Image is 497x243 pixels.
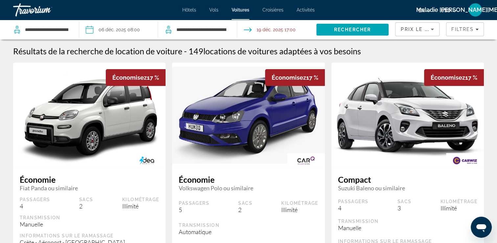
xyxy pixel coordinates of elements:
[238,200,252,206] div: Sacs
[184,46,187,56] span: -
[441,199,477,204] div: Kilométrage
[179,206,209,213] div: 5
[106,69,166,86] div: 17 %
[13,46,182,56] h1: Résultats de la recherche de location de voiture
[338,199,369,204] div: Passagers
[334,27,371,32] span: Rechercher
[172,67,325,164] img: Volkswagen Polo or similar
[203,46,361,56] span: locations de voitures adaptées à vos besoins
[451,27,474,32] span: Filtres
[287,153,325,168] img: CARQ
[122,202,159,210] div: Illimité
[179,200,209,206] div: Passagers
[446,22,484,36] button: Filtres
[20,202,50,210] div: 4
[401,25,434,33] mat-select: Trier par
[431,74,465,81] span: Économisez
[446,153,484,168] img: CARWIZ
[265,69,325,86] div: 17 %
[86,20,140,40] button: Date de prise en charge : 06 déc. 2025 08:00
[179,175,318,184] span: Économie
[20,197,50,202] div: Passagers
[331,67,484,163] img: Suzuki Baleno or similar
[179,184,318,192] span: Volkswagen Polo ou similaire
[338,175,477,184] span: Compact
[209,7,218,13] a: Vols
[79,202,93,210] div: 2
[238,206,252,213] div: 2
[20,233,159,239] div: Informations sur le ramassage
[179,228,318,235] div: Automatique
[179,222,318,228] div: Transmission
[24,25,69,35] input: Rechercher le lieu de prise en charge
[297,7,315,13] a: Activités
[424,69,484,86] div: 17 %
[467,3,484,17] button: Menu utilisateur
[244,20,296,40] button: Ouvrir le sélecteur de date et d’heure de restitution
[262,7,283,13] a: Croisières
[338,184,477,192] span: Suzuki Baleno ou similaire
[272,74,306,81] span: Économisez
[418,6,431,15] button: Changer la langue
[338,204,369,212] div: 4
[281,206,318,213] div: Illimité
[20,215,159,221] div: Transmission
[338,224,477,231] div: Manuelle
[401,27,452,32] span: Prix le plus bas
[13,1,79,18] a: Travorium
[13,67,166,164] img: Fiat Panda ou similaire
[441,204,477,212] div: Illimité
[338,218,477,224] div: Transmission
[471,217,492,238] iframe: Bouton de lancement de la fenêtre de messagerie
[189,46,361,56] h2: 149
[182,7,196,13] a: Hôtels
[397,199,412,204] div: Sacs
[232,7,249,13] a: Voitures
[20,221,159,228] div: Manuelle
[441,6,457,15] button: Changer de devise
[397,204,412,212] div: 3
[128,153,166,168] img: IDEA MOBILITÉ
[122,197,159,202] div: Kilométrage
[20,184,159,192] span: Fiat Panda ou similaire
[316,24,389,36] button: Rechercher
[79,197,93,202] div: Sacs
[281,200,318,206] div: Kilométrage
[20,175,159,184] span: Économie
[112,74,147,81] span: Économisez
[176,25,227,35] input: Rechercher le lieu de dépôt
